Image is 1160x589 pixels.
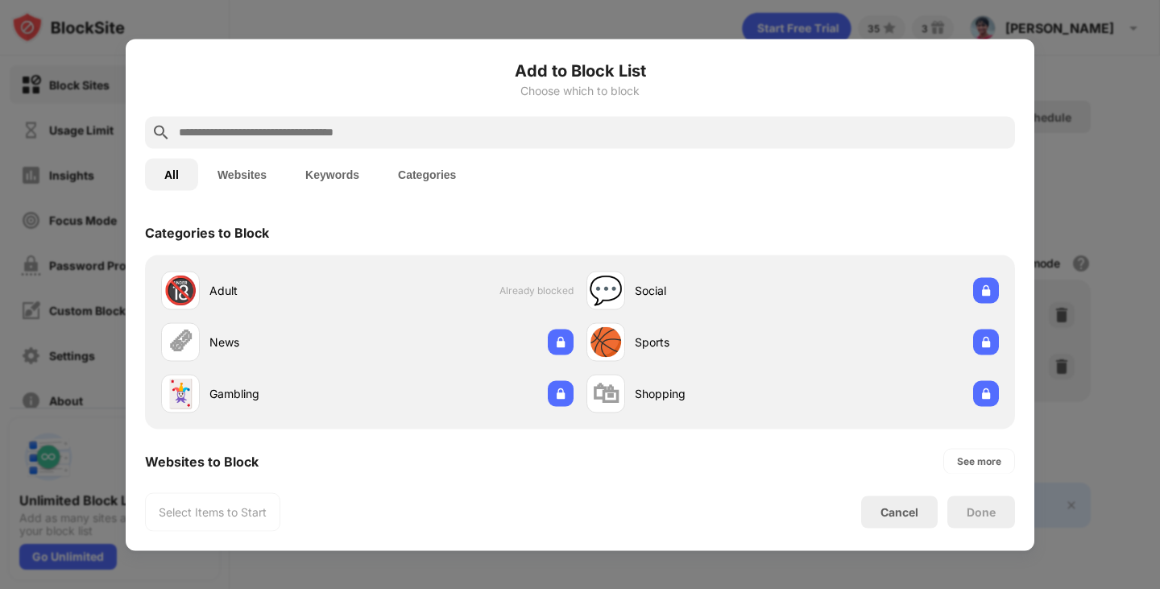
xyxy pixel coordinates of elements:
button: Keywords [286,158,379,190]
button: Categories [379,158,475,190]
div: 🏀 [589,326,623,359]
div: Done [967,505,996,518]
div: Websites to Block [145,453,259,469]
div: Select Items to Start [159,504,267,520]
div: Gambling [209,385,367,402]
div: Adult [209,282,367,299]
div: Social [635,282,793,299]
div: See more [957,453,1001,469]
div: Shopping [635,385,793,402]
div: Cancel [880,505,918,519]
div: 🗞 [167,326,194,359]
div: 🃏 [164,377,197,410]
button: All [145,158,198,190]
div: News [209,334,367,350]
span: Already blocked [499,284,574,297]
div: 🛍 [592,377,619,410]
div: Sports [635,334,793,350]
img: search.svg [151,122,171,142]
button: Websites [198,158,286,190]
div: Categories to Block [145,224,269,240]
div: 🔞 [164,274,197,307]
div: Choose which to block [145,84,1015,97]
h6: Add to Block List [145,58,1015,82]
div: 💬 [589,274,623,307]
